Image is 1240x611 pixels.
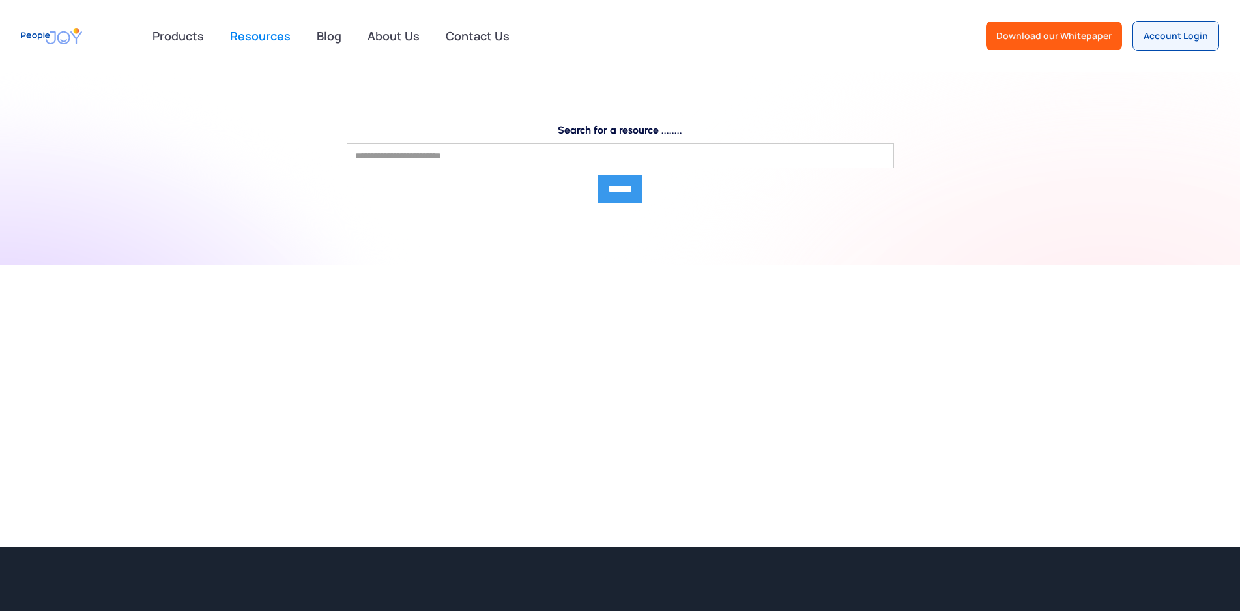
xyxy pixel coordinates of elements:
[360,22,427,50] a: About Us
[1144,29,1208,42] div: Account Login
[21,22,82,51] a: home
[1132,21,1219,51] a: Account Login
[222,22,298,50] a: Resources
[309,22,349,50] a: Blog
[145,23,212,49] div: Products
[996,29,1112,42] div: Download our Whitepaper
[347,124,894,137] label: Search for a resource ........
[986,22,1122,50] a: Download our Whitepaper
[438,22,517,50] a: Contact Us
